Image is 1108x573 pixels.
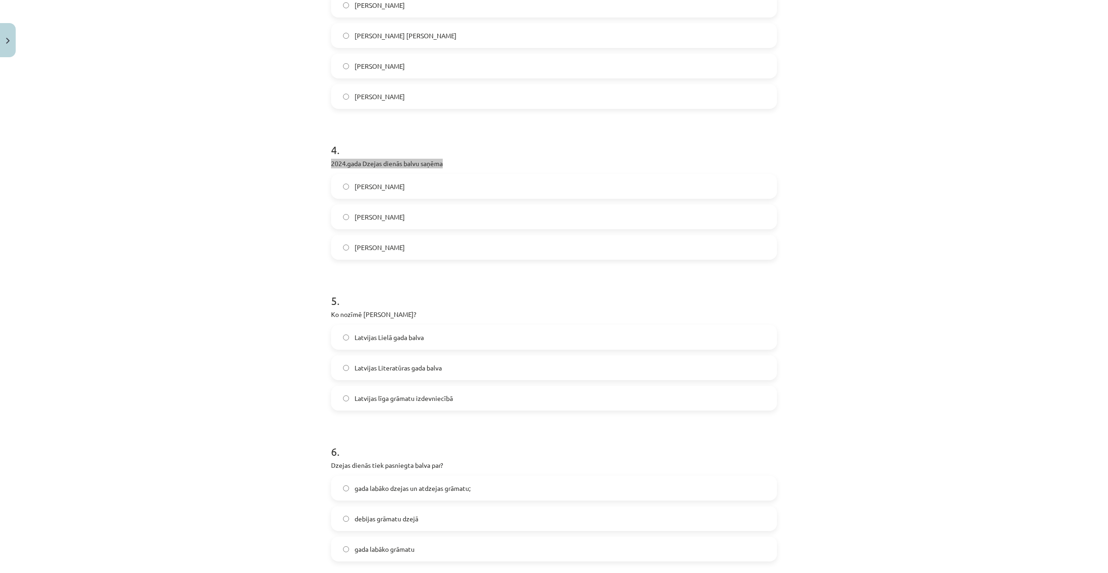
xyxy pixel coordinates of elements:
p: Dzejas dienās tiek pasniegta balva par? [331,460,777,470]
h1: 6 . [331,429,777,458]
span: [PERSON_NAME] [355,212,405,222]
input: [PERSON_NAME] [343,184,349,190]
span: [PERSON_NAME] [355,243,405,252]
input: gada labāko dzejas un atdzejas grāmatu; [343,485,349,491]
input: debijas grāmatu dzejā [343,516,349,522]
img: icon-close-lesson-0947bae3869378f0d4975bcd49f059093ad1ed9edebbc8119c70593378902aed.svg [6,38,10,44]
h1: 5 . [331,278,777,307]
input: Latvijas Literatūras gada balva [343,365,349,371]
input: [PERSON_NAME] [343,214,349,220]
span: gada labāko dzejas un atdzejas grāmatu; [355,483,470,493]
span: [PERSON_NAME] [PERSON_NAME] [355,31,457,41]
input: [PERSON_NAME] [343,94,349,100]
span: debijas grāmatu dzejā [355,514,418,524]
input: Latvijas līga grāmatu izdevniecībā [343,395,349,401]
span: [PERSON_NAME] [355,182,405,191]
input: gada labāko grāmatu [343,546,349,552]
input: Latvijas Lielā gada balva [343,334,349,340]
p: 2024.gada Dzejas dienās balvu saņēma [331,159,777,168]
span: Latvijas Lielā gada balva [355,333,424,342]
span: [PERSON_NAME] [355,92,405,101]
h1: 4 . [331,127,777,156]
input: [PERSON_NAME] [343,245,349,251]
span: gada labāko grāmatu [355,544,415,554]
span: Latvijas līga grāmatu izdevniecībā [355,394,453,403]
input: [PERSON_NAME] [PERSON_NAME] [343,33,349,39]
span: Latvijas Literatūras gada balva [355,363,442,373]
input: [PERSON_NAME] [343,63,349,69]
span: [PERSON_NAME] [355,0,405,10]
span: [PERSON_NAME] [355,61,405,71]
input: [PERSON_NAME] [343,2,349,8]
p: Ko nozīmē [PERSON_NAME]? [331,310,777,319]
